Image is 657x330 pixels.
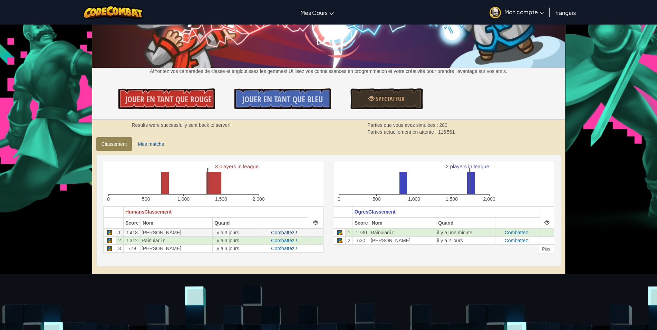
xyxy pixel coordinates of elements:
text: 1,000 [408,196,420,202]
th: Score [352,217,370,228]
a: Mes matchs [133,137,169,151]
td: Python [334,236,346,244]
span: Classement [368,209,396,215]
a: Combattez ! [271,238,297,243]
td: [PERSON_NAME] [370,236,436,244]
td: 3 [116,244,123,252]
span: Classement [144,209,172,215]
span: Ogres [355,209,368,215]
td: 779 [123,244,141,252]
a: français [552,3,579,22]
td: Python [103,244,116,252]
th: Nom [370,217,436,228]
th: Quand [212,217,260,228]
td: 1 312 [123,236,141,244]
td: 630 [352,236,370,244]
p: Affrontez vos camarades de classe et engloutissez les gemmes! Utilisez vos connaissances en progr... [92,68,565,75]
text: 3 players in league [215,163,259,169]
a: Combattez ! [505,230,531,235]
a: Combattez ! [505,238,531,243]
span: Humans [125,209,144,215]
text: 500 [142,196,150,202]
td: [PERSON_NAME] [141,244,212,252]
span: Jouer en tant que Bleu [242,94,323,105]
td: 2 [116,236,123,244]
td: Python [334,228,346,237]
a: Classement [96,137,132,151]
span: Jouer en tant que Rouge [125,94,212,105]
th: Score [123,217,141,228]
span: 116 561 [438,129,455,135]
td: il y a 3 jours [212,236,260,244]
img: avatar [490,7,501,18]
td: il y a 2 jours [436,236,495,244]
div: Plus [538,245,554,253]
text: 0 [338,196,340,202]
td: 1 [116,228,123,237]
td: il y a 3 jours [212,228,260,237]
span: Mes Cours [300,9,328,16]
td: Python [103,236,116,244]
a: Spectateur [350,88,423,109]
text: 2,000 [252,196,264,202]
th: Quand [436,217,495,228]
td: [PERSON_NAME] [141,228,212,237]
text: 0 [107,196,110,202]
text: 500 [373,196,381,202]
text: 2,000 [483,196,495,202]
span: Mon compte [504,8,544,16]
text: 1,500 [215,196,227,202]
text: 2 players in league [446,163,489,169]
a: Mon compte [486,1,548,23]
span: français [555,9,576,16]
td: 1 418 [123,228,141,237]
th: Nom [141,217,212,228]
td: il y a une minute [436,228,495,237]
text: 1,000 [177,196,189,202]
a: Combattez ! [271,246,297,251]
strong: Results were successfully sent back to server! [132,122,231,128]
td: Python [103,228,116,237]
td: 2 [346,236,353,244]
td: 1 [346,228,353,237]
td: Rainuiarii r [141,236,212,244]
span: Parties actuellement en attente : [367,129,438,135]
a: Combattez ! [271,230,297,235]
a: Mes Cours [297,3,337,22]
span: 280 [439,122,447,128]
img: CodeCombat logo [83,5,143,19]
td: 1 730 [352,228,370,237]
text: 1,500 [445,196,457,202]
span: Spectateur [375,95,405,103]
td: il y a 3 jours [212,244,260,252]
td: Rainuiarii r [370,228,436,237]
span: Parties que vous avez simulées : [367,122,439,128]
